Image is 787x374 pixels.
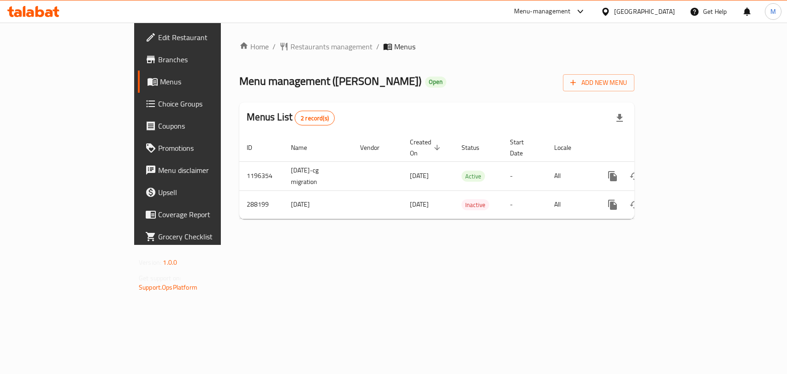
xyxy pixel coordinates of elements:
span: Menus [394,41,415,52]
nav: breadcrumb [239,41,634,52]
span: Restaurants management [290,41,373,52]
div: Open [425,77,446,88]
td: [DATE] [284,190,353,219]
td: All [547,190,594,219]
span: ID [247,142,264,153]
span: Name [291,142,319,153]
td: - [503,190,547,219]
span: Upsell [158,187,258,198]
span: 1.0.0 [163,256,177,268]
td: All [547,161,594,190]
div: Export file [609,107,631,129]
td: - [503,161,547,190]
li: / [376,41,379,52]
span: Coupons [158,120,258,131]
span: Start Date [510,137,536,159]
a: Grocery Checklist [138,226,266,248]
div: [GEOGRAPHIC_DATA] [614,6,675,17]
h2: Menus List [247,110,335,125]
span: Get support on: [139,272,181,284]
button: more [602,165,624,187]
a: Coverage Report [138,203,266,226]
span: Promotions [158,142,258,154]
span: Grocery Checklist [158,231,258,242]
div: Total records count [295,111,335,125]
span: Edit Restaurant [158,32,258,43]
span: Menus [160,76,258,87]
a: Promotions [138,137,266,159]
a: Coupons [138,115,266,137]
li: / [272,41,276,52]
a: Edit Restaurant [138,26,266,48]
span: Add New Menu [570,77,627,89]
span: Choice Groups [158,98,258,109]
button: more [602,194,624,216]
th: Actions [594,134,698,162]
a: Restaurants management [279,41,373,52]
span: Coverage Report [158,209,258,220]
a: Upsell [138,181,266,203]
span: Vendor [360,142,391,153]
span: [DATE] [410,170,429,182]
button: Add New Menu [563,74,634,91]
a: Menu disclaimer [138,159,266,181]
td: [DATE]-cg migration [284,161,353,190]
span: [DATE] [410,198,429,210]
span: Menu disclaimer [158,165,258,176]
span: Active [462,171,485,182]
table: enhanced table [239,134,698,219]
a: Support.OpsPlatform [139,281,197,293]
span: 2 record(s) [295,114,334,123]
span: Created On [410,137,443,159]
a: Menus [138,71,266,93]
span: Status [462,142,491,153]
button: Change Status [624,194,646,216]
div: Inactive [462,199,489,210]
a: Choice Groups [138,93,266,115]
a: Branches [138,48,266,71]
span: Branches [158,54,258,65]
span: Menu management ( [PERSON_NAME] ) [239,71,421,91]
div: Menu-management [514,6,571,17]
span: Locale [554,142,583,153]
span: Version: [139,256,161,268]
span: Open [425,78,446,86]
span: Inactive [462,200,489,210]
span: M [770,6,776,17]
